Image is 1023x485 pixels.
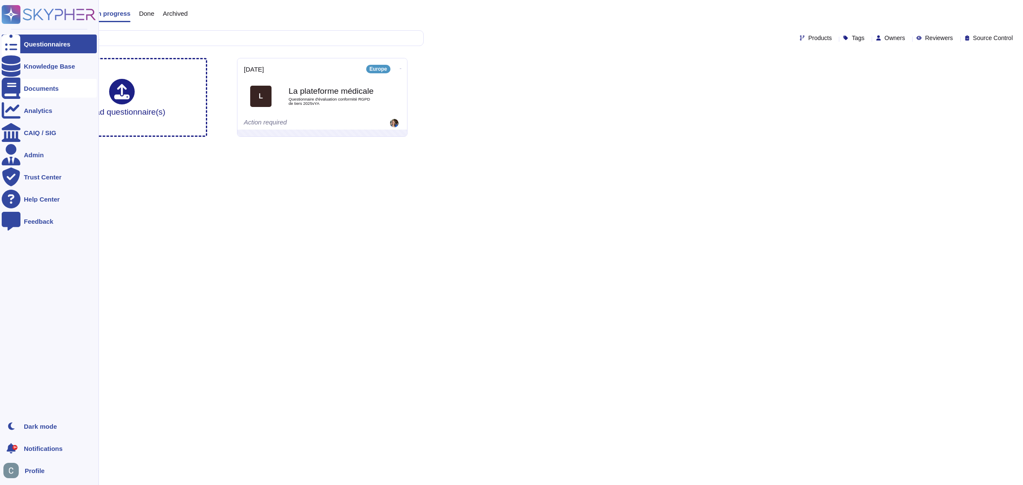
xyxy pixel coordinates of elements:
[24,423,57,430] div: Dark mode
[2,57,97,75] a: Knowledge Base
[289,87,374,95] b: La plateforme médicale
[139,10,154,17] span: Done
[2,35,97,53] a: Questionnaires
[852,35,864,41] span: Tags
[12,445,17,450] div: 9+
[366,65,390,73] div: Europe
[2,167,97,186] a: Trust Center
[78,79,165,116] div: Upload questionnaire(s)
[24,63,75,69] div: Knowledge Base
[2,145,97,164] a: Admin
[289,97,374,105] span: Questionnaire d'évaluation conformité RGPD de tiers 2025vYA
[2,79,97,98] a: Documents
[24,218,53,225] div: Feedback
[244,119,348,127] div: Action required
[95,10,130,17] span: In progress
[884,35,905,41] span: Owners
[925,35,953,41] span: Reviewers
[24,445,63,452] span: Notifications
[2,101,97,120] a: Analytics
[24,130,56,136] div: CAIQ / SIG
[24,196,60,202] div: Help Center
[2,212,97,231] a: Feedback
[2,123,97,142] a: CAIQ / SIG
[24,152,44,158] div: Admin
[250,86,272,107] div: L
[2,190,97,208] a: Help Center
[24,107,52,114] div: Analytics
[973,35,1013,41] span: Source Control
[25,468,45,474] span: Profile
[34,31,423,46] input: Search by keywords
[24,174,61,180] div: Trust Center
[163,10,188,17] span: Archived
[390,119,399,127] img: user
[24,41,70,47] div: Questionnaires
[3,463,19,478] img: user
[24,85,59,92] div: Documents
[244,66,264,72] span: [DATE]
[2,461,25,480] button: user
[808,35,832,41] span: Products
